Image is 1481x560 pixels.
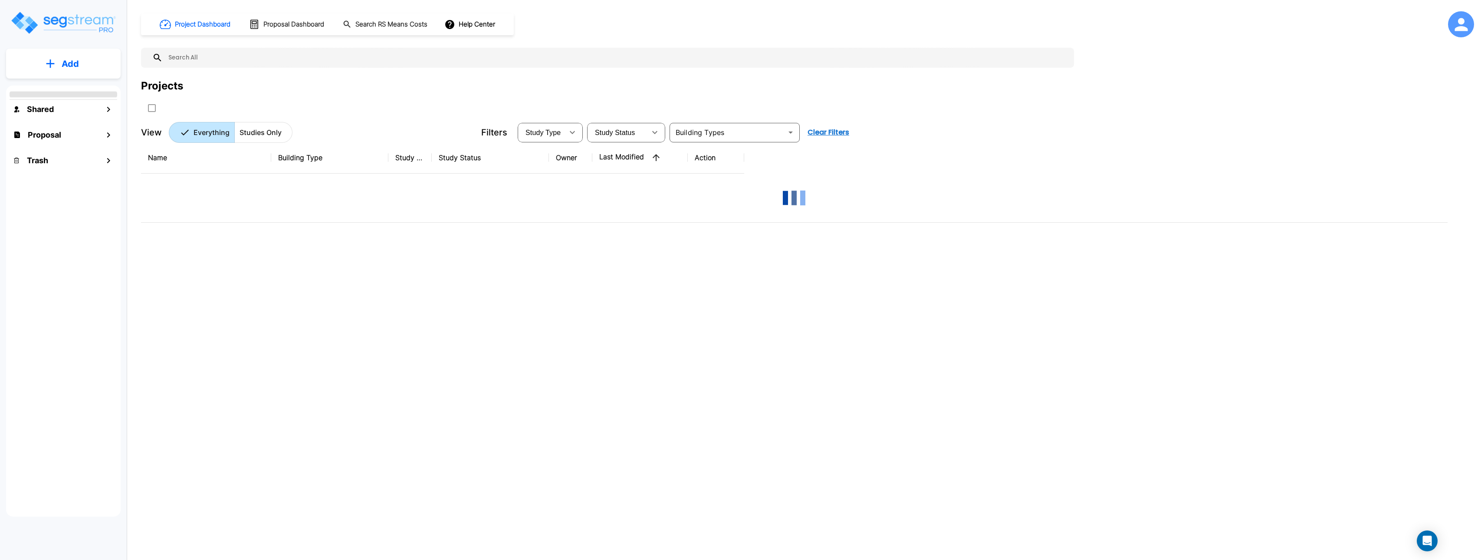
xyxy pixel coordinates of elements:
[271,142,388,174] th: Building Type
[143,99,161,117] button: SelectAll
[525,129,561,136] span: Study Type
[175,20,230,30] h1: Project Dashboard
[519,120,564,145] div: Select
[339,16,432,33] button: Search RS Means Costs
[443,16,499,33] button: Help Center
[549,142,592,174] th: Owner
[432,142,549,174] th: Study Status
[240,127,282,138] p: Studies Only
[234,122,292,143] button: Studies Only
[672,126,783,138] input: Building Types
[481,126,507,139] p: Filters
[141,142,271,174] th: Name
[777,181,811,215] img: Loading
[163,48,1070,68] input: Search All
[263,20,324,30] h1: Proposal Dashboard
[1417,530,1438,551] div: Open Intercom Messenger
[6,51,121,76] button: Add
[592,142,688,174] th: Last Modified
[589,120,646,145] div: Select
[27,155,48,166] h1: Trash
[804,124,853,141] button: Clear Filters
[169,122,292,143] div: Platform
[169,122,235,143] button: Everything
[246,15,329,33] button: Proposal Dashboard
[27,103,54,115] h1: Shared
[141,126,162,139] p: View
[388,142,432,174] th: Study Type
[194,127,230,138] p: Everything
[156,15,235,34] button: Project Dashboard
[141,78,183,94] div: Projects
[785,126,797,138] button: Open
[28,129,61,141] h1: Proposal
[595,129,635,136] span: Study Status
[62,57,79,70] p: Add
[10,10,116,35] img: Logo
[355,20,427,30] h1: Search RS Means Costs
[688,142,744,174] th: Action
